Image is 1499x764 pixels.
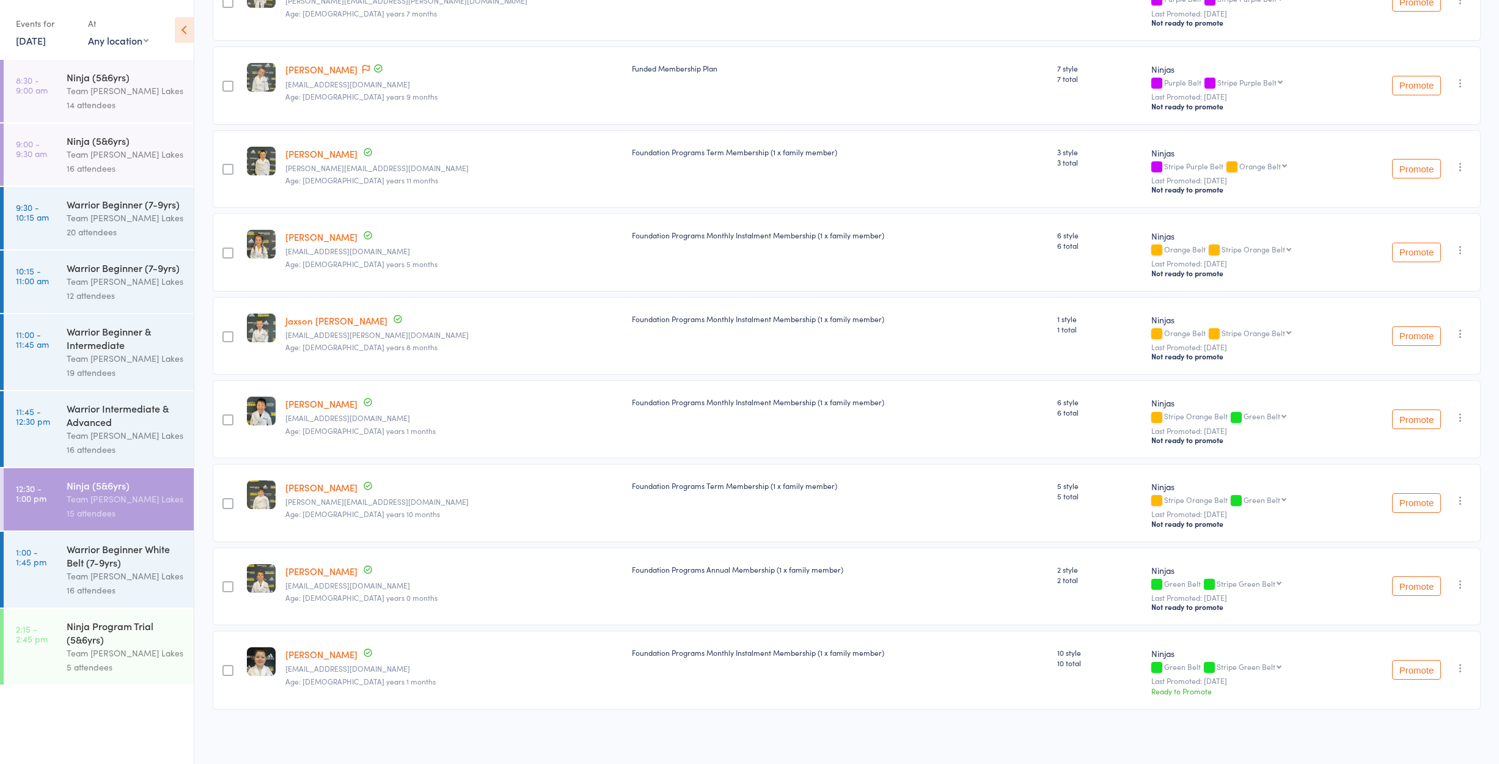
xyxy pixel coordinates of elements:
small: Last Promoted: [DATE] [1151,677,1347,685]
a: [PERSON_NAME] [285,648,357,661]
a: 9:00 -9:30 amNinja (5&6yrs)Team [PERSON_NAME] Lakes16 attendees [4,123,194,186]
span: 6 style [1057,397,1142,407]
a: [DATE] [16,34,46,47]
div: Ninjas [1151,63,1347,75]
small: ryan_s_stapley@hotmail.com [285,164,622,172]
a: [PERSON_NAME] [285,63,357,76]
div: 15 attendees [67,506,183,520]
small: lauren.bell@education.vic.gov.au [285,581,622,590]
div: Green Belt [1151,579,1347,590]
div: Team [PERSON_NAME] Lakes [67,351,183,365]
div: Warrior Beginner (7-9yrs) [67,197,183,211]
div: Not ready to promote [1151,435,1347,445]
div: Warrior Intermediate & Advanced [67,402,183,428]
a: 9:30 -10:15 amWarrior Beginner (7-9yrs)Team [PERSON_NAME] Lakes20 attendees [4,187,194,249]
div: Ninjas [1151,314,1347,326]
div: Stripe Orange Belt [1222,329,1285,337]
div: Not ready to promote [1151,101,1347,111]
div: Ninja (5&6yrs) [67,70,183,84]
span: 3 total [1057,157,1142,167]
div: 20 attendees [67,225,183,239]
a: [PERSON_NAME] [285,565,357,578]
span: 5 style [1057,480,1142,491]
small: Last Promoted: [DATE] [1151,427,1347,435]
span: 2 style [1057,564,1142,575]
span: Age: [DEMOGRAPHIC_DATA] years 8 months [285,342,438,352]
button: Promote [1392,660,1441,680]
div: Ready to Promote [1151,686,1347,696]
span: Age: [DEMOGRAPHIC_DATA] years 5 months [285,259,438,269]
div: Ninjas [1151,147,1347,159]
a: 12:30 -1:00 pmNinja (5&6yrs)Team [PERSON_NAME] Lakes15 attendees [4,468,194,531]
time: 10:15 - 11:00 am [16,266,49,285]
div: 12 attendees [67,288,183,303]
span: 1 style [1057,314,1142,324]
img: image1746240880.png [247,63,276,92]
div: Green Belt [1244,412,1280,420]
time: 2:15 - 2:45 pm [16,624,48,644]
div: Team [PERSON_NAME] Lakes [67,147,183,161]
a: [PERSON_NAME] [285,230,357,243]
div: Team [PERSON_NAME] Lakes [67,211,183,225]
a: 11:45 -12:30 pmWarrior Intermediate & AdvancedTeam [PERSON_NAME] Lakes16 attendees [4,391,194,467]
a: 1:00 -1:45 pmWarrior Beginner White Belt (7-9yrs)Team [PERSON_NAME] Lakes16 attendees [4,532,194,608]
img: image1732252683.png [247,314,276,342]
a: 2:15 -2:45 pmNinja Program Trial (5&6yrs)Team [PERSON_NAME] Lakes5 attendees [4,609,194,685]
div: Green Belt [1244,496,1280,504]
time: 11:45 - 12:30 pm [16,406,50,426]
small: Kirsty.veitch@hotmail.com [285,331,622,339]
div: At [88,13,148,34]
span: Age: [DEMOGRAPHIC_DATA] years 9 months [285,91,438,101]
div: Foundation Programs Monthly Instalment Membership (1 x family member) [632,647,1047,658]
img: image1717815274.png [247,564,276,593]
div: Team [PERSON_NAME] Lakes [67,569,183,583]
small: Last Promoted: [DATE] [1151,343,1347,351]
small: Last Promoted: [DATE] [1151,176,1347,185]
time: 8:30 - 9:00 am [16,75,48,95]
div: Orange Belt [1151,245,1347,255]
button: Promote [1392,243,1441,262]
img: image1724455333.png [247,397,276,425]
div: Team [PERSON_NAME] Lakes [67,492,183,506]
small: Last Promoted: [DATE] [1151,259,1347,268]
a: 10:15 -11:00 amWarrior Beginner (7-9yrs)Team [PERSON_NAME] Lakes12 attendees [4,251,194,313]
span: 10 total [1057,658,1142,668]
a: [PERSON_NAME] [285,481,357,494]
button: Promote [1392,76,1441,95]
div: Orange Belt [1239,162,1281,170]
div: Ninjas [1151,564,1347,576]
span: Age: [DEMOGRAPHIC_DATA] years 10 months [285,509,440,519]
div: Foundation Programs Monthly Instalment Membership (1 x family member) [632,230,1047,240]
span: Age: [DEMOGRAPHIC_DATA] years 7 months [285,8,437,18]
div: Stripe Orange Belt [1222,245,1285,253]
div: Team [PERSON_NAME] Lakes [67,646,183,660]
span: 5 total [1057,491,1142,501]
div: Ninjas [1151,397,1347,409]
div: Stripe Purple Belt [1151,162,1347,172]
span: Age: [DEMOGRAPHIC_DATA] years 0 months [285,592,438,603]
time: 9:00 - 9:30 am [16,139,47,158]
span: Age: [DEMOGRAPHIC_DATA] years 11 months [285,175,438,185]
div: Foundation Programs Annual Membership (1 x family member) [632,564,1047,575]
div: Ninja Program Trial (5&6yrs) [67,619,183,646]
span: 7 style [1057,63,1142,73]
div: Ninja (5&6yrs) [67,134,183,147]
div: Team [PERSON_NAME] Lakes [67,428,183,443]
a: 11:00 -11:45 amWarrior Beginner & IntermediateTeam [PERSON_NAME] Lakes19 attendees [4,314,194,390]
div: Events for [16,13,76,34]
div: 19 attendees [67,365,183,380]
small: Corithomas1988@outlook.com [285,664,622,673]
a: [PERSON_NAME] [285,397,357,410]
div: Team [PERSON_NAME] Lakes [67,84,183,98]
div: Not ready to promote [1151,185,1347,194]
small: k.k.stavridis@gmail.com [285,498,622,506]
div: Warrior Beginner & Intermediate [67,325,183,351]
time: 12:30 - 1:00 pm [16,483,46,503]
img: image1742447977.png [247,147,276,175]
div: Ninjas [1151,230,1347,242]
div: Stripe Orange Belt [1151,496,1347,506]
span: 1 total [1057,324,1142,334]
div: 16 attendees [67,443,183,457]
div: Orange Belt [1151,329,1347,339]
img: image1717816999.png [247,480,276,509]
